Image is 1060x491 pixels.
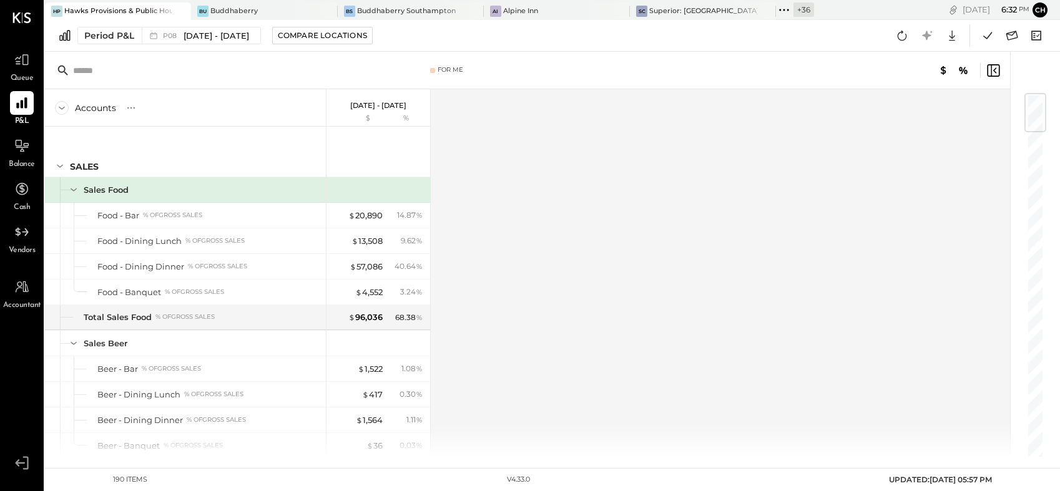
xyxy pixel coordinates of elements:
[9,159,35,170] span: Balance
[97,440,160,452] div: Beer - Banquet
[400,389,423,400] div: 0.30
[143,211,202,220] div: % of GROSS SALES
[416,286,423,296] span: %
[1,220,43,256] a: Vendors
[889,475,992,484] span: UPDATED: [DATE] 05:57 PM
[1,48,43,84] a: Queue
[333,114,383,124] div: $
[351,235,383,247] div: 13,508
[51,6,62,17] div: HP
[1,177,43,213] a: Cash
[70,160,99,173] div: SALES
[358,363,383,375] div: 1,522
[185,236,245,245] div: % of GROSS SALES
[356,415,363,425] span: $
[97,363,138,375] div: Beer - Bar
[77,27,261,44] button: Period P&L P08[DATE] - [DATE]
[97,389,180,401] div: Beer - Dining Lunch
[97,414,183,426] div: Beer - Dining Dinner
[356,414,383,426] div: 1,564
[355,286,383,298] div: 4,552
[490,6,501,17] div: AI
[400,440,423,451] div: 0.03
[992,4,1017,16] span: 6 : 32
[348,210,383,221] div: 20,890
[395,261,423,272] div: 40.64
[416,389,423,399] span: %
[355,287,362,297] span: $
[1,91,43,127] a: P&L
[84,29,134,42] div: Period P&L
[272,27,373,44] button: Compare Locations
[351,236,358,246] span: $
[401,363,423,374] div: 1.08
[97,286,161,298] div: Food - Banquet
[97,261,184,273] div: Food - Dining Dinner
[348,210,355,220] span: $
[636,6,647,17] div: SC
[947,3,959,16] div: copy link
[357,6,456,16] div: Buddhaberry Southampton
[188,262,247,271] div: % of GROSS SALES
[184,390,243,399] div: % of GROSS SALES
[350,261,356,271] span: $
[184,30,249,42] span: [DATE] - [DATE]
[15,116,29,127] span: P&L
[113,475,147,485] div: 190 items
[362,389,369,399] span: $
[1033,2,1048,17] button: Ch
[164,441,223,450] div: % of GROSS SALES
[1,275,43,311] a: Accountant
[963,4,1029,16] div: [DATE]
[278,30,367,41] div: Compare Locations
[84,338,127,349] div: Sales Beer
[438,66,463,74] div: For Me
[397,210,423,221] div: 14.87
[416,363,423,373] span: %
[350,101,406,110] p: [DATE] - [DATE]
[1019,5,1029,14] span: pm
[395,312,423,323] div: 68.38
[386,114,426,124] div: %
[3,300,41,311] span: Accountant
[64,6,172,16] div: Hawks Provisions & Public House
[210,6,258,16] div: Buddhaberry
[350,261,383,273] div: 57,086
[344,6,355,17] div: BS
[362,389,383,401] div: 417
[97,235,182,247] div: Food - Dining Lunch
[416,414,423,424] span: %
[348,311,383,323] div: 96,036
[366,440,373,450] span: $
[366,440,383,452] div: 36
[84,311,152,323] div: Total Sales Food
[97,210,139,221] div: Food - Bar
[163,32,180,39] span: P08
[14,202,30,213] span: Cash
[507,475,530,485] div: v 4.33.0
[84,184,129,196] div: Sales Food
[165,288,224,296] div: % of GROSS SALES
[416,210,423,220] span: %
[142,364,201,373] div: % of GROSS SALES
[155,313,215,321] div: % of GROSS SALES
[416,312,423,322] span: %
[9,245,36,256] span: Vendors
[75,102,116,114] div: Accounts
[1,134,43,170] a: Balance
[358,364,365,374] span: $
[416,261,423,271] span: %
[793,2,814,17] div: + 36
[649,6,757,16] div: Superior: [GEOGRAPHIC_DATA]
[503,6,538,16] div: Alpine Inn
[406,414,423,425] div: 1.11
[416,440,423,450] span: %
[400,286,423,298] div: 3.24
[11,73,34,84] span: Queue
[416,235,423,245] span: %
[197,6,209,17] div: Bu
[348,312,355,322] span: $
[401,235,423,246] div: 9.62
[187,416,246,424] div: % of GROSS SALES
